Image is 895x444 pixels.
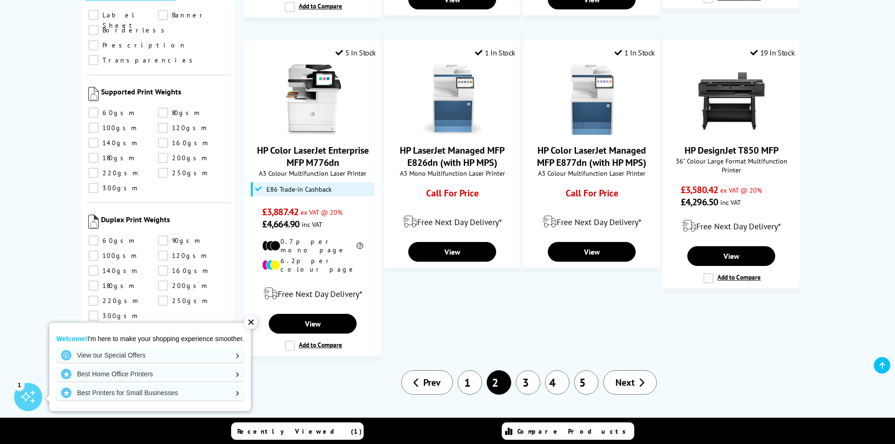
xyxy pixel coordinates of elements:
a: 140gsm [88,138,158,148]
label: Add to Compare [703,273,761,283]
img: Supported Print Weights [88,87,99,101]
div: modal_delivery [668,213,794,239]
span: Compare Products [517,427,631,436]
img: HP DesignJet T850 MFP [696,64,767,135]
span: £4,664.90 [262,218,299,230]
a: 180gsm [88,280,158,291]
img: HP LaserJet Managed MFP E826dn (with HP MPS) [417,64,488,135]
img: Duplex Print Weights [88,215,99,229]
a: Borderless [88,25,170,35]
div: 1 [14,380,24,390]
a: 100gsm [88,123,158,133]
a: 220gsm [88,296,158,306]
a: 120gsm [158,250,228,261]
a: Prescription [88,40,187,50]
a: 5 [574,370,599,395]
a: HP LaserJet Managed MFP E826dn (with HP MPS) [400,144,505,169]
a: View [269,314,356,334]
span: Recently Viewed (1) [237,427,362,436]
div: modal_delivery [249,280,376,307]
a: 120gsm [158,123,228,133]
div: Call For Price [402,187,503,204]
span: inc VAT [302,220,322,229]
label: Add to Compare [285,341,342,351]
a: 90gsm [158,235,228,246]
span: Prev [423,376,441,389]
a: Next [603,370,657,395]
span: £86 Trade-in Cashback [266,186,332,193]
p: I'm here to make your shopping experience smoother. [56,335,244,343]
span: Duplex Print Weights [101,215,228,231]
a: 200gsm [158,153,228,163]
li: 0.7p per mono page [262,237,363,254]
a: 250gsm [158,296,228,306]
span: Supported Print Weights [101,87,228,103]
span: A3 Colour Multifunction Laser Printer [249,169,376,178]
a: HP Color LaserJet Enterprise MFP M776dn [257,144,369,169]
a: 100gsm [88,250,158,261]
a: View [548,242,635,262]
a: HP Color LaserJet Managed MFP E877dn (with HP MPS) [537,144,646,169]
a: 250gsm [158,168,228,178]
a: 180gsm [88,153,158,163]
a: HP DesignJet T850 MFP [696,127,767,137]
a: HP Color LaserJet Managed MFP E877dn (with HP MPS) [557,127,627,137]
a: 60gsm [88,108,158,118]
a: Prev [401,370,453,395]
li: 6.2p per colour page [262,257,363,273]
a: 220gsm [88,168,158,178]
a: 80gsm [158,108,228,118]
a: Transparencies [88,55,198,65]
a: Banner [158,10,228,20]
div: Call For Price [541,187,642,204]
a: 300gsm [88,183,158,193]
a: View our Special Offers [56,348,244,363]
img: HP Color LaserJet Enterprise MFP M776dn [278,64,348,135]
span: £3,580.42 [681,184,718,196]
a: Label Sheet [88,10,158,20]
a: HP DesignJet T850 MFP [685,144,778,156]
a: 300gsm [88,311,158,321]
a: View [408,242,496,262]
label: Add to Compare [285,2,342,12]
div: 5 In Stock [335,48,376,57]
div: 19 In Stock [750,48,794,57]
a: Best Printers for Small Businesses [56,385,244,400]
a: HP Color LaserJet Enterprise MFP M776dn [278,127,348,137]
a: Recently Viewed (1) [231,422,364,440]
div: modal_delivery [389,209,515,235]
div: ✕ [244,316,257,329]
div: modal_delivery [529,209,655,235]
a: 60gsm [88,235,158,246]
a: 3 [516,370,540,395]
a: 160gsm [158,138,228,148]
span: £3,887.42 [262,206,298,218]
span: ex VAT @ 20% [720,186,762,195]
div: 1 In Stock [615,48,655,57]
span: inc VAT [720,198,741,207]
a: 140gsm [88,265,158,276]
span: A3 Mono Multifunction Laser Printer [389,169,515,178]
strong: Welcome! [56,335,87,343]
span: Next [615,376,635,389]
span: ex VAT @ 20% [301,208,342,217]
a: Compare Products [502,422,634,440]
a: HP LaserJet Managed MFP E826dn (with HP MPS) [417,127,488,137]
span: 36" Colour Large Format Multifunction Printer [668,156,794,174]
div: 1 In Stock [475,48,515,57]
span: £4,296.50 [681,196,718,208]
a: 200gsm [158,280,228,291]
a: 4 [545,370,569,395]
img: HP Color LaserJet Managed MFP E877dn (with HP MPS) [557,64,627,135]
a: Best Home Office Printers [56,366,244,382]
a: 160gsm [158,265,228,276]
a: 1 [458,370,482,395]
span: A3 Colour Multifunction Laser Printer [529,169,655,178]
a: View [687,246,775,266]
